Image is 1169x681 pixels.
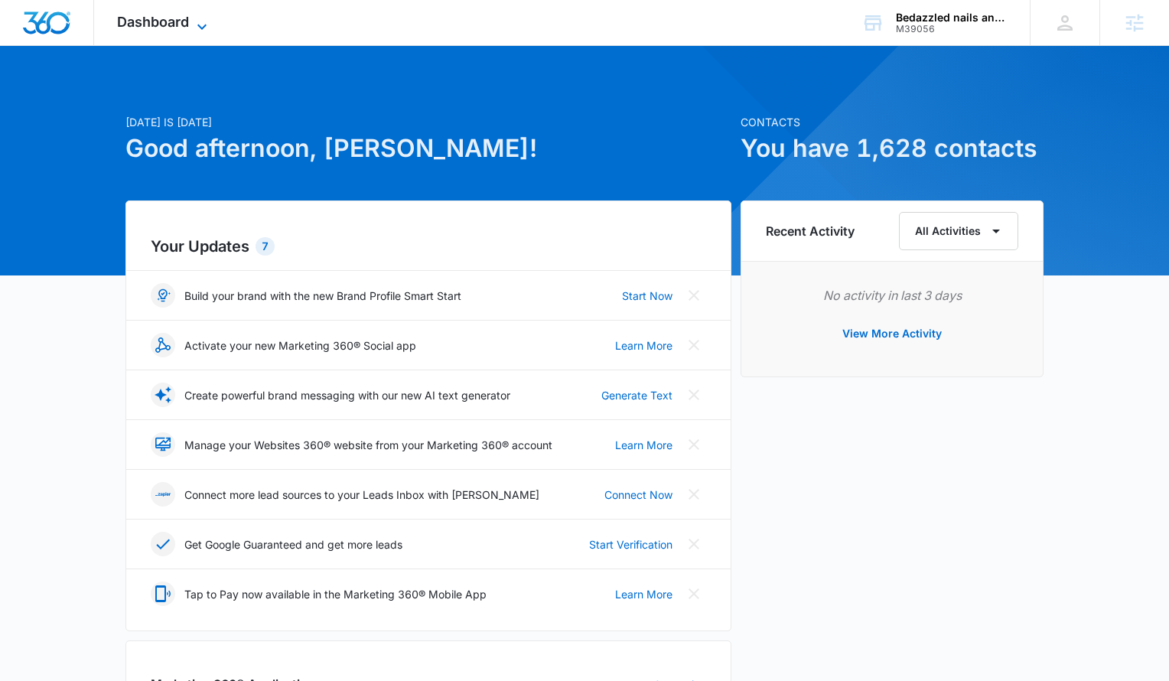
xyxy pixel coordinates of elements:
div: 7 [256,237,275,256]
button: Close [682,333,706,357]
p: Get Google Guaranteed and get more leads [184,536,402,552]
button: Close [682,432,706,457]
p: Connect more lead sources to your Leads Inbox with [PERSON_NAME] [184,487,539,503]
button: View More Activity [827,315,957,352]
h1: Good afternoon, [PERSON_NAME]! [125,130,731,167]
button: Close [682,532,706,556]
div: account name [896,11,1008,24]
button: Close [682,283,706,308]
h1: You have 1,628 contacts [741,130,1044,167]
p: Contacts [741,114,1044,130]
p: Tap to Pay now available in the Marketing 360® Mobile App [184,586,487,602]
a: Learn More [615,337,672,354]
button: Close [682,482,706,507]
p: Manage your Websites 360® website from your Marketing 360® account [184,437,552,453]
p: [DATE] is [DATE] [125,114,731,130]
p: No activity in last 3 days [766,286,1018,305]
div: account id [896,24,1008,34]
button: All Activities [899,212,1018,250]
a: Connect Now [604,487,672,503]
span: Dashboard [117,14,189,30]
p: Create powerful brand messaging with our new AI text generator [184,387,510,403]
a: Learn More [615,586,672,602]
a: Start Verification [589,536,672,552]
a: Start Now [622,288,672,304]
p: Build your brand with the new Brand Profile Smart Start [184,288,461,304]
a: Learn More [615,437,672,453]
p: Activate your new Marketing 360® Social app [184,337,416,354]
button: Close [682,582,706,606]
a: Generate Text [601,387,672,403]
button: Close [682,383,706,407]
h6: Recent Activity [766,222,855,240]
h2: Your Updates [151,235,706,258]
